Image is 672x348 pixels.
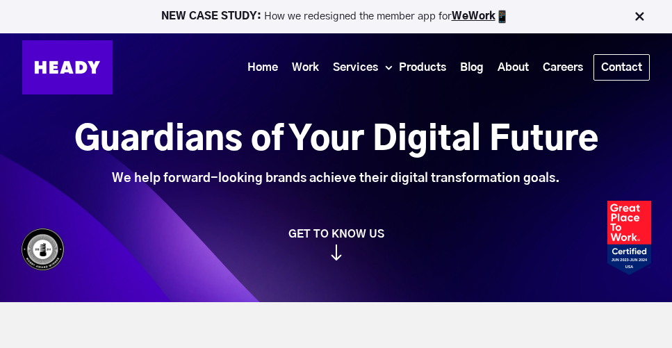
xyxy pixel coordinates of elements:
strong: NEW CASE STUDY: [161,11,264,22]
a: About [491,55,536,81]
a: GET TO KNOW US [14,227,658,260]
a: Home [240,55,285,81]
a: WeWork [452,11,495,22]
img: Close Bar [632,10,646,24]
img: Heady_WebbyAward_Winner-4 [21,228,65,272]
a: Services [326,55,385,81]
a: Careers [536,55,590,81]
div: We help forward-looking brands achieve their digital transformation goals. [74,171,598,186]
h1: Guardians of Your Digital Future [74,122,598,160]
a: Work [285,55,326,81]
a: Contact [594,55,649,80]
img: Heady_Logo_Web-01 (1) [22,40,113,94]
a: Blog [453,55,491,81]
a: Products [392,55,453,81]
div: Navigation Menu [126,54,650,81]
img: Heady_2023_Certification_Badge [607,201,651,275]
img: arrow_down [331,252,342,268]
p: How we redesigned the member app for [6,10,666,24]
img: app emoji [495,10,509,24]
